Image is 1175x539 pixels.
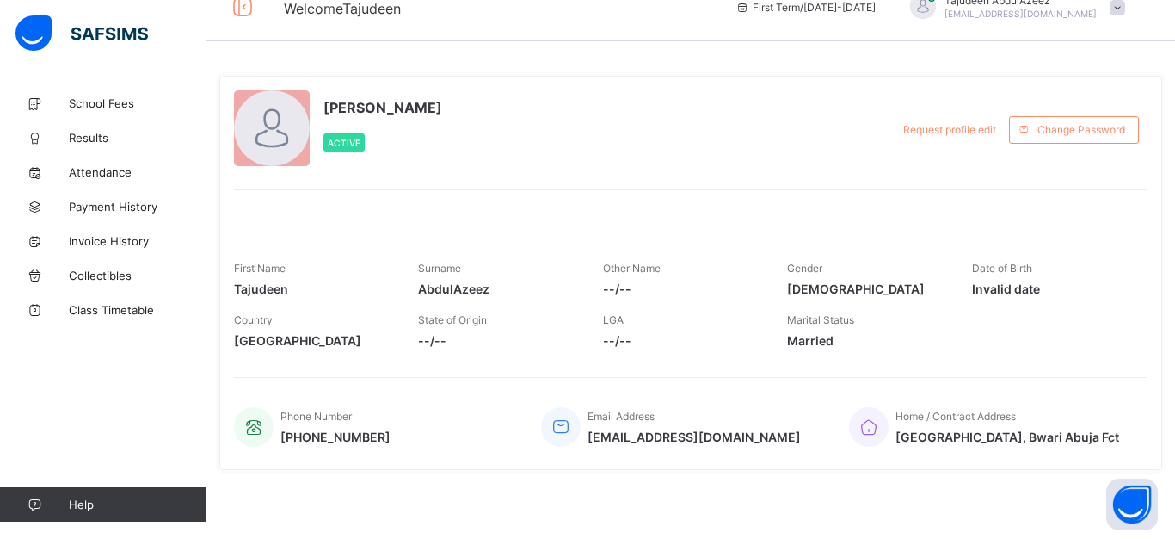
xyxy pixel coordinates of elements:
span: Home / Contract Address [895,410,1016,423]
span: Active [328,138,360,148]
button: Open asap [1106,479,1158,530]
span: Request profile edit [903,123,996,136]
span: Marital Status [787,313,854,326]
span: Payment History [69,200,206,214]
span: --/-- [603,333,761,348]
span: Class Timetable [69,303,206,317]
span: AbdulAzeez [418,282,576,296]
span: Email Address [587,410,655,423]
span: Phone Number [280,410,352,423]
span: Help [69,498,206,511]
span: [EMAIL_ADDRESS][DOMAIN_NAME] [944,9,1097,19]
span: First Name [234,262,286,275]
span: [PERSON_NAME] [323,99,442,116]
span: School Fees [69,96,206,110]
span: Results [69,131,206,145]
span: [PHONE_NUMBER] [280,430,391,444]
span: Invalid date [972,282,1130,296]
span: Other Name [603,262,661,275]
span: Change Password [1037,123,1125,136]
span: Surname [418,262,461,275]
span: session/term information [735,1,876,14]
span: Tajudeen [234,282,392,296]
span: Married [787,333,945,348]
span: Invoice History [69,234,206,248]
span: --/-- [418,333,576,348]
span: State of Origin [418,313,487,326]
span: [DEMOGRAPHIC_DATA] [787,282,945,296]
span: Country [234,313,273,326]
span: Attendance [69,165,206,179]
span: LGA [603,313,624,326]
span: --/-- [603,282,761,296]
span: [GEOGRAPHIC_DATA], Bwari Abuja Fct [895,430,1119,444]
span: [EMAIL_ADDRESS][DOMAIN_NAME] [587,430,801,444]
img: safsims [15,15,148,52]
span: Collectibles [69,269,206,282]
span: [GEOGRAPHIC_DATA] [234,333,392,348]
span: Gender [787,262,822,275]
span: Date of Birth [972,262,1032,275]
